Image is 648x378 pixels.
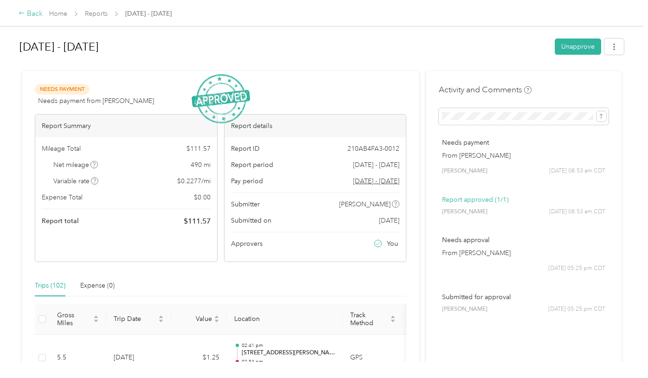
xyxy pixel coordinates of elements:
th: Value [171,304,227,335]
span: caret-down [214,318,219,324]
span: Approvers [231,239,263,249]
span: $ 0.2277 / mi [177,176,211,186]
span: [DATE] - [DATE] [125,9,172,19]
span: [PERSON_NAME] [442,208,488,216]
span: [DATE] - [DATE] [353,160,399,170]
span: Submitted on [231,216,271,225]
span: Mileage Total [42,144,81,154]
span: 490 mi [191,160,211,170]
span: $ 111.57 [186,144,211,154]
span: Go to pay period [353,176,399,186]
span: Pay period [231,176,263,186]
span: You [387,239,398,249]
span: Needs Payment [35,84,90,95]
span: caret-up [390,314,396,320]
a: Reports [85,10,108,18]
span: Report ID [231,144,260,154]
span: [DATE] 05:25 pm CDT [548,305,605,314]
span: Net mileage [53,160,98,170]
div: Expense (0) [80,281,115,291]
span: Submitter [231,199,260,209]
span: Report period [231,160,273,170]
span: Needs payment from [PERSON_NAME] [38,96,154,106]
iframe: Everlance-gr Chat Button Frame [596,326,648,378]
span: Variable rate [53,176,99,186]
span: Report total [42,216,79,226]
a: Home [49,10,67,18]
th: Trip Date [106,304,171,335]
th: Purpose [403,304,473,335]
span: caret-up [93,314,99,320]
p: Needs payment [442,138,605,147]
p: From [PERSON_NAME] [442,151,605,160]
span: [DATE] [379,216,399,225]
span: $ 111.57 [184,216,211,227]
span: [DATE] 05:25 pm CDT [548,264,605,273]
h1: Sep 1 - 30, 2025 [19,36,548,58]
span: [PERSON_NAME] [442,305,488,314]
p: Submitted for approval [442,292,605,302]
span: caret-down [93,318,99,324]
span: Gross Miles [57,311,91,327]
p: Report approved (1/1) [442,195,605,205]
span: caret-down [390,318,396,324]
p: 02:53 pm [242,359,335,365]
th: Gross Miles [50,304,106,335]
span: Trip Date [114,315,156,323]
div: Back [19,8,43,19]
span: Expense Total [42,192,83,202]
span: [PERSON_NAME] [339,199,391,209]
div: Trips (102) [35,281,65,291]
img: ApprovedStamp [192,74,250,124]
p: 02:41 pm [242,342,335,349]
div: Report details [225,115,406,137]
span: [DATE] 08:53 am CDT [549,208,605,216]
span: caret-up [214,314,219,320]
span: Value [179,315,212,323]
h4: Activity and Comments [439,84,532,96]
span: caret-down [158,318,164,324]
button: Unapprove [555,38,601,55]
span: 210AB4FA3-0012 [347,144,399,154]
p: Needs approval [442,235,605,245]
th: Location [227,304,343,335]
span: Track Method [350,311,388,327]
p: From [PERSON_NAME] [442,248,605,258]
div: Report Summary [35,115,217,137]
p: [STREET_ADDRESS][PERSON_NAME] [242,349,335,357]
span: caret-up [158,314,164,320]
span: [PERSON_NAME] [442,167,488,175]
th: Track Method [343,304,403,335]
span: [DATE] 08:53 am CDT [549,167,605,175]
span: $ 0.00 [194,192,211,202]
